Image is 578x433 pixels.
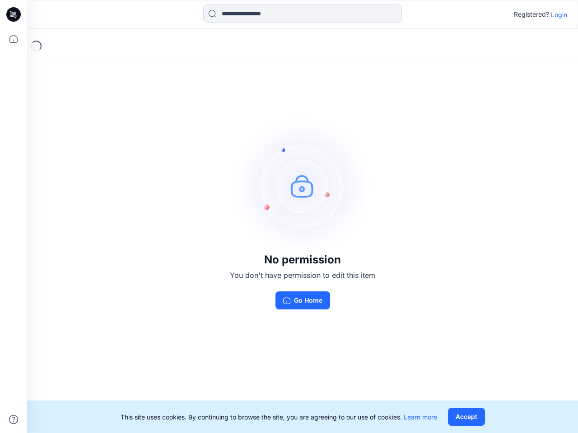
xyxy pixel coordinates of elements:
[404,413,437,421] a: Learn more
[448,408,485,426] button: Accept
[121,412,437,422] p: This site uses cookies. By continuing to browse the site, you are agreeing to our use of cookies.
[235,118,370,253] img: no-perm.svg
[514,9,549,20] p: Registered?
[275,291,330,309] button: Go Home
[230,253,375,266] h3: No permission
[551,10,567,19] p: Login
[230,270,375,281] p: You don't have permission to edit this item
